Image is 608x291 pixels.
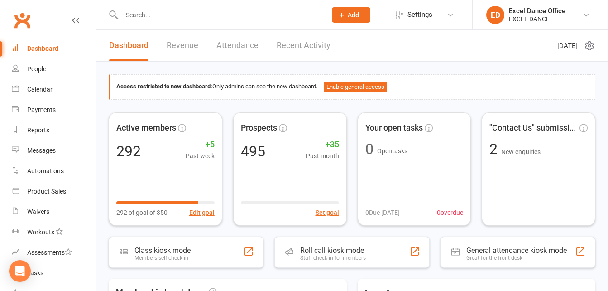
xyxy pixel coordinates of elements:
[216,30,259,61] a: Attendance
[9,260,31,282] div: Open Intercom Messenger
[509,15,565,23] div: EXCEL DANCE
[12,59,96,79] a: People
[12,263,96,283] a: Tasks
[306,151,339,161] span: Past month
[186,151,215,161] span: Past week
[116,82,588,92] div: Only admins can see the new dashboard.
[12,39,96,59] a: Dashboard
[466,255,567,261] div: Great for the front desk
[489,121,578,135] span: "Contact Us" submissions
[12,100,96,120] a: Payments
[557,40,578,51] span: [DATE]
[300,246,366,255] div: Roll call kiosk mode
[27,167,64,175] div: Automations
[12,120,96,141] a: Reports
[134,255,191,261] div: Members self check-in
[12,79,96,100] a: Calendar
[27,269,43,276] div: Tasks
[241,144,265,159] div: 495
[365,208,400,218] span: 0 Due [DATE]
[12,161,96,181] a: Automations
[12,141,96,161] a: Messages
[365,121,423,135] span: Your open tasks
[501,148,541,155] span: New enquiries
[300,255,366,261] div: Staff check-in for members
[27,249,72,256] div: Assessments
[324,82,387,92] button: Enable general access
[27,147,56,154] div: Messages
[27,86,53,93] div: Calendar
[306,138,339,151] span: +35
[116,208,168,218] span: 292 of goal of 350
[167,30,198,61] a: Revenue
[27,65,46,73] div: People
[27,106,56,113] div: Payments
[27,208,49,215] div: Waivers
[348,11,359,19] span: Add
[466,246,567,255] div: General attendance kiosk mode
[365,142,373,156] div: 0
[377,147,407,155] span: Open tasks
[27,126,49,134] div: Reports
[489,141,501,158] span: 2
[486,6,504,24] div: ED
[11,9,34,32] a: Clubworx
[407,5,432,25] span: Settings
[241,121,277,135] span: Prospects
[437,208,463,218] span: 0 overdue
[509,7,565,15] div: Excel Dance Office
[186,138,215,151] span: +5
[332,7,370,23] button: Add
[27,228,54,236] div: Workouts
[27,45,58,52] div: Dashboard
[109,30,148,61] a: Dashboard
[12,242,96,263] a: Assessments
[119,9,320,21] input: Search...
[189,208,215,218] button: Edit goal
[116,121,176,135] span: Active members
[12,222,96,242] a: Workouts
[134,246,191,255] div: Class kiosk mode
[316,208,339,218] button: Set goal
[27,188,66,195] div: Product Sales
[277,30,330,61] a: Recent Activity
[116,83,212,90] strong: Access restricted to new dashboard:
[116,144,141,159] div: 292
[12,202,96,222] a: Waivers
[12,181,96,202] a: Product Sales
